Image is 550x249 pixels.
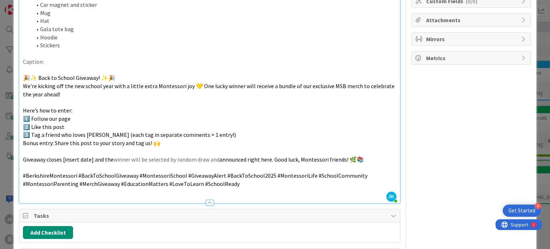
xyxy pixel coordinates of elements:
[219,156,364,163] span: announced right here. Good luck, Montessori friends! 🌿📚
[32,9,396,17] li: Mug
[23,123,64,130] span: 2️⃣ Like this post
[34,211,387,220] span: Tasks
[508,207,535,214] div: Get Started
[23,82,396,98] span: We’re kicking off the new school year with a little extra Montessori joy 💛 One lucky winner will ...
[23,131,236,138] span: 3️⃣ Tag a friend who loves [PERSON_NAME] (each tag in separate comments = 1 entry!)
[23,172,368,187] span: #BerkshireMontessori #BackToSchoolGiveaway #MontessoriSchool #GiveawayAlert #BackToSchool2025 #Mo...
[32,41,396,49] li: Stickers
[23,74,115,81] span: 🎉✨ Back to School Giveaway! ✨🎉
[23,139,160,147] span: Bonus entry: Share this post to your story and tag us! 🙌
[37,3,39,9] div: 2
[386,192,396,202] span: JK
[32,1,396,9] li: Car magnet and sticker
[23,156,114,163] span: Giveaway closes [insert date] and the
[535,203,541,209] div: 4
[426,35,518,43] span: Mirrors
[23,155,396,164] p: winner will be selected by random draw and
[426,54,518,62] span: Metrics
[23,58,396,66] p: Caption:
[15,1,33,10] span: Support
[23,107,72,114] span: Here’s how to enter:
[426,16,518,24] span: Attachments
[23,115,71,122] span: 1️⃣ Follow our page
[32,33,396,42] li: Hoodie
[32,17,396,25] li: Hat
[23,226,73,239] button: Add Checklist
[503,205,541,217] div: Open Get Started checklist, remaining modules: 4
[32,25,396,33] li: Gala tote bag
